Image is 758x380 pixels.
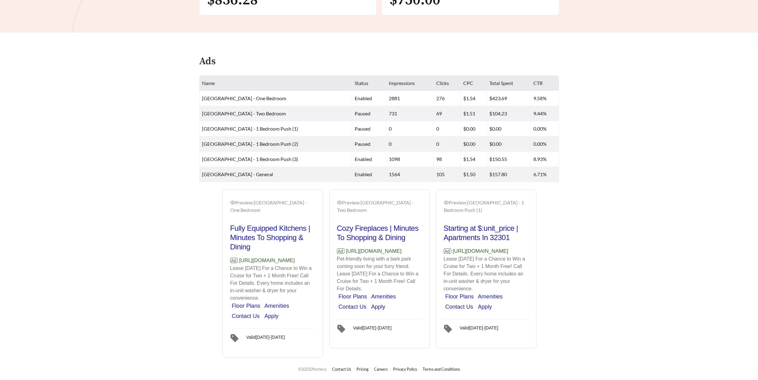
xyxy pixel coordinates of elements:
[374,367,388,372] a: Careers
[355,141,370,147] span: paused
[460,323,498,330] div: Valid [DATE] - [DATE]
[230,200,235,205] span: eye
[434,76,461,91] th: Clicks
[531,121,559,136] td: 0.00%
[461,152,487,167] td: $1.54
[444,248,451,254] span: Ad
[444,200,449,205] span: eye
[461,136,487,152] td: $0.00
[202,126,298,132] span: [GEOGRAPHIC_DATA] - 1 Bedroom Push (1)
[337,321,351,337] span: tag
[461,91,487,106] td: $1.54
[531,152,559,167] td: 8.93%
[355,95,372,101] span: enabled
[232,313,260,319] a: Contact Us
[487,152,531,167] td: $150.55
[445,304,473,310] a: Contact Us
[202,171,273,177] span: [GEOGRAPHIC_DATA] - General
[298,367,327,372] span: © 2025 Effortless
[531,136,559,152] td: 0.00%
[332,367,351,372] a: Contact Us
[423,367,460,372] a: Terms and Conditions
[434,121,461,136] td: 0
[230,330,244,346] span: tag
[434,106,461,121] td: 69
[434,152,461,167] td: 98
[393,367,417,372] a: Privacy Policy
[355,156,372,162] span: enabled
[487,167,531,182] td: $157.80
[339,304,366,310] a: Contact Us
[371,293,396,300] a: Amenities
[355,171,372,177] span: enabled
[352,76,386,91] th: Status
[355,126,370,132] span: paused
[386,152,433,167] td: 1098
[337,248,344,254] span: Ad
[444,255,529,293] p: Lease [DATE] For a Chance to Win a Cruise for Two + 1 Month Free! Call For Details. Every home in...
[531,106,559,121] td: 9.44%
[461,167,487,182] td: $1.50
[230,224,315,252] h2: Fully Equipped Kitchens | Minutes To Shopping & Dining
[337,199,422,214] div: Preview: [GEOGRAPHIC_DATA] - Two Bedroom
[230,329,315,346] a: Valid[DATE]-[DATE]
[461,121,487,136] td: $0.00
[232,303,260,309] a: Floor Plans
[337,319,422,337] a: Valid[DATE]-[DATE]
[357,367,369,372] a: Pricing
[445,293,474,300] a: Floor Plans
[487,121,531,136] td: $0.00
[230,199,315,214] div: Preview: [GEOGRAPHIC_DATA] - One Bedroom
[478,293,503,300] a: Amenities
[463,80,473,86] span: CPC
[386,106,433,121] td: 731
[386,76,433,91] th: Impressions
[434,91,461,106] td: 276
[444,199,529,214] div: Preview: [GEOGRAPHIC_DATA] - 1 Bedroom Push (1)
[386,121,433,136] td: 0
[533,80,543,86] span: CTR
[386,167,433,182] td: 1564
[487,106,531,121] td: $104.23
[202,156,298,162] span: [GEOGRAPHIC_DATA] - 1 Bedroom Push (3)
[200,76,352,91] th: Name
[487,91,531,106] td: $423.69
[202,110,286,116] span: [GEOGRAPHIC_DATA] - Two Bedroom
[461,106,487,121] td: $1.51
[355,110,370,116] span: paused
[371,304,385,310] a: Apply
[478,304,492,310] a: Apply
[202,141,298,147] span: [GEOGRAPHIC_DATA] - 1 Bedroom Push (2)
[487,136,531,152] td: $0.00
[444,319,529,337] a: Valid[DATE]-[DATE]
[264,313,278,319] a: Apply
[353,323,392,330] div: Valid [DATE] - [DATE]
[337,224,422,242] h2: Cozy Fireplaces | Minutes To Shopping & Dining
[339,293,367,300] a: Floor Plans
[246,333,285,340] div: Valid [DATE] - [DATE]
[434,136,461,152] td: 0
[337,247,422,255] p: [URL][DOMAIN_NAME]
[444,247,529,255] p: [URL][DOMAIN_NAME]
[434,167,461,182] td: 105
[264,303,289,309] a: Amenities
[531,167,559,182] td: 6.71%
[531,91,559,106] td: 9.58%
[337,200,342,205] span: eye
[202,95,286,101] span: [GEOGRAPHIC_DATA] - One Bedroom
[444,321,457,337] span: tag
[386,91,433,106] td: 2881
[230,257,315,265] p: [URL][DOMAIN_NAME]
[444,224,529,242] h2: Starting at $:unit_price | Apartments In 32301
[386,136,433,152] td: 0
[337,255,422,293] p: Pet-friendly living with a bark park coming soon for your furry friend. Lease [DATE] For a Chance...
[487,76,531,91] th: Total Spent
[199,56,216,67] h4: Ads
[230,258,238,263] span: Ad
[230,265,315,302] p: Lease [DATE] For a Chance to Win a Cruise for Two + 1 Month Free! Call For Details. Every home in...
